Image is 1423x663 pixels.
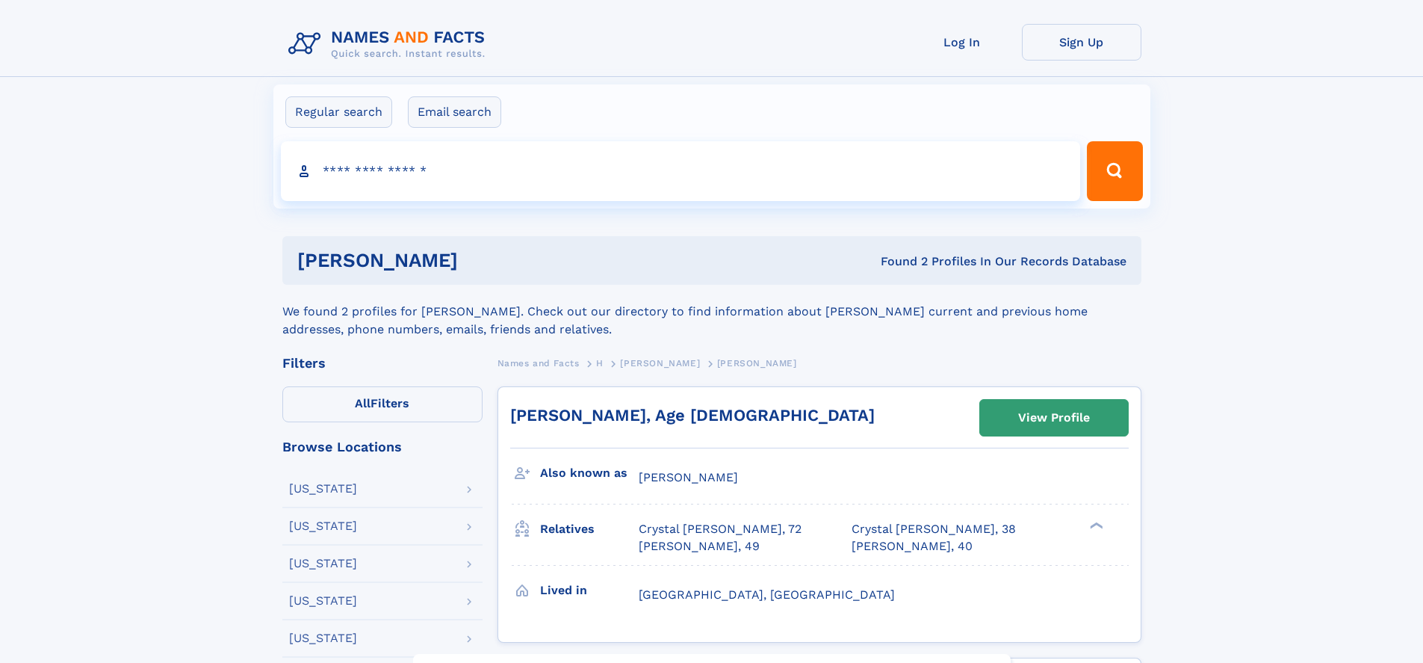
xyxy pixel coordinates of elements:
[355,396,371,410] span: All
[639,538,760,555] a: [PERSON_NAME], 49
[852,538,973,555] a: [PERSON_NAME], 40
[852,521,1016,537] a: Crystal [PERSON_NAME], 38
[540,460,639,486] h3: Also known as
[289,558,357,570] div: [US_STATE]
[1018,401,1090,435] div: View Profile
[717,358,797,368] span: [PERSON_NAME]
[282,386,483,422] label: Filters
[289,595,357,607] div: [US_STATE]
[282,440,483,454] div: Browse Locations
[282,24,497,64] img: Logo Names and Facts
[289,632,357,644] div: [US_STATE]
[596,358,604,368] span: H
[620,358,700,368] span: [PERSON_NAME]
[980,400,1128,436] a: View Profile
[1086,521,1104,531] div: ❯
[620,354,700,372] a: [PERSON_NAME]
[639,470,738,484] span: [PERSON_NAME]
[902,24,1022,61] a: Log In
[282,357,483,370] div: Filters
[639,588,895,602] span: [GEOGRAPHIC_DATA], [GEOGRAPHIC_DATA]
[281,141,1081,201] input: search input
[289,483,357,495] div: [US_STATE]
[285,96,392,128] label: Regular search
[289,520,357,532] div: [US_STATE]
[540,516,639,542] h3: Relatives
[639,521,802,537] a: Crystal [PERSON_NAME], 72
[1087,141,1142,201] button: Search Button
[1022,24,1141,61] a: Sign Up
[408,96,501,128] label: Email search
[596,354,604,372] a: H
[540,578,639,603] h3: Lived in
[282,285,1141,339] div: We found 2 profiles for [PERSON_NAME]. Check out our directory to find information about [PERSON_...
[669,253,1126,270] div: Found 2 Profiles In Our Records Database
[510,406,875,425] a: [PERSON_NAME], Age [DEMOGRAPHIC_DATA]
[497,354,580,372] a: Names and Facts
[297,251,669,270] h1: [PERSON_NAME]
